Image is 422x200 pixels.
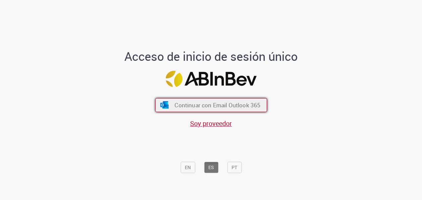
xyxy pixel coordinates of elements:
[190,119,232,128] a: Soy proveedor
[119,50,303,63] h1: Acceso de inicio de sesión único
[155,98,267,112] button: ícone Azure/Microsoft 360 Continuar con Email Outlook 365
[180,162,195,173] button: EN
[204,162,218,173] button: ES
[160,101,169,109] img: ícone Azure/Microsoft 360
[227,162,242,173] button: PT
[166,71,256,87] img: Logo ABInBev
[175,101,260,109] span: Continuar con Email Outlook 365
